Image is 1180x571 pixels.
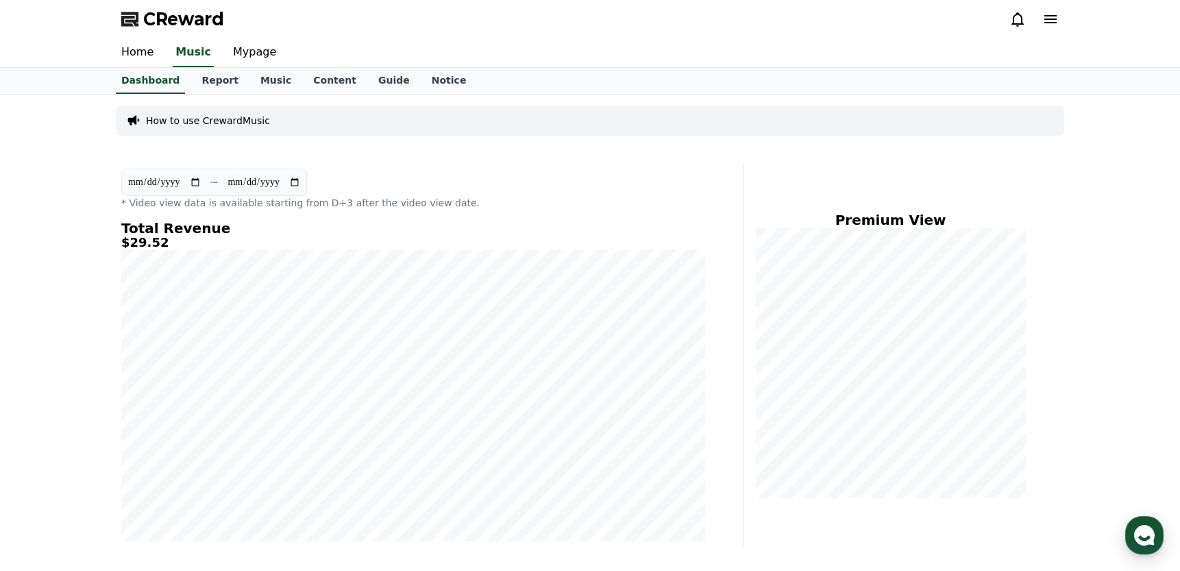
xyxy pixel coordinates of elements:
h4: Total Revenue [121,221,705,236]
h4: Premium View [755,212,1026,228]
a: Content [302,68,367,94]
a: CReward [121,8,224,30]
h5: $29.52 [121,236,705,250]
a: Guide [367,68,421,94]
p: ~ [210,174,219,191]
a: Music [173,38,214,67]
p: * Video view data is available starting from D+3 after the video view date. [121,196,705,210]
a: Home [110,38,164,67]
span: CReward [143,8,224,30]
a: Mypage [222,38,287,67]
a: Notice [421,68,478,94]
a: Music [249,68,302,94]
a: Report [190,68,249,94]
a: Dashboard [116,68,185,94]
a: How to use CrewardMusic [146,114,270,127]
